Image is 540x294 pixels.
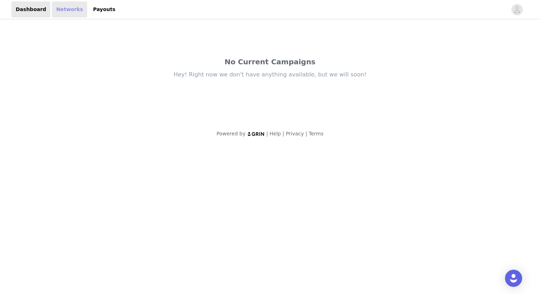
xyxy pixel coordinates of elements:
a: Terms [309,131,323,136]
a: Help [270,131,281,136]
a: Payouts [89,1,120,18]
div: No Current Campaigns [120,56,420,67]
span: Powered by [216,131,245,136]
a: Networks [52,1,87,18]
img: logo [247,131,265,136]
div: avatar [514,4,520,15]
span: | [266,131,268,136]
a: Dashboard [11,1,50,18]
a: Privacy [286,131,304,136]
div: Hey! Right now we don't have anything available, but we will soon! [120,71,420,79]
div: Open Intercom Messenger [505,270,522,287]
span: | [282,131,284,136]
span: | [305,131,307,136]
